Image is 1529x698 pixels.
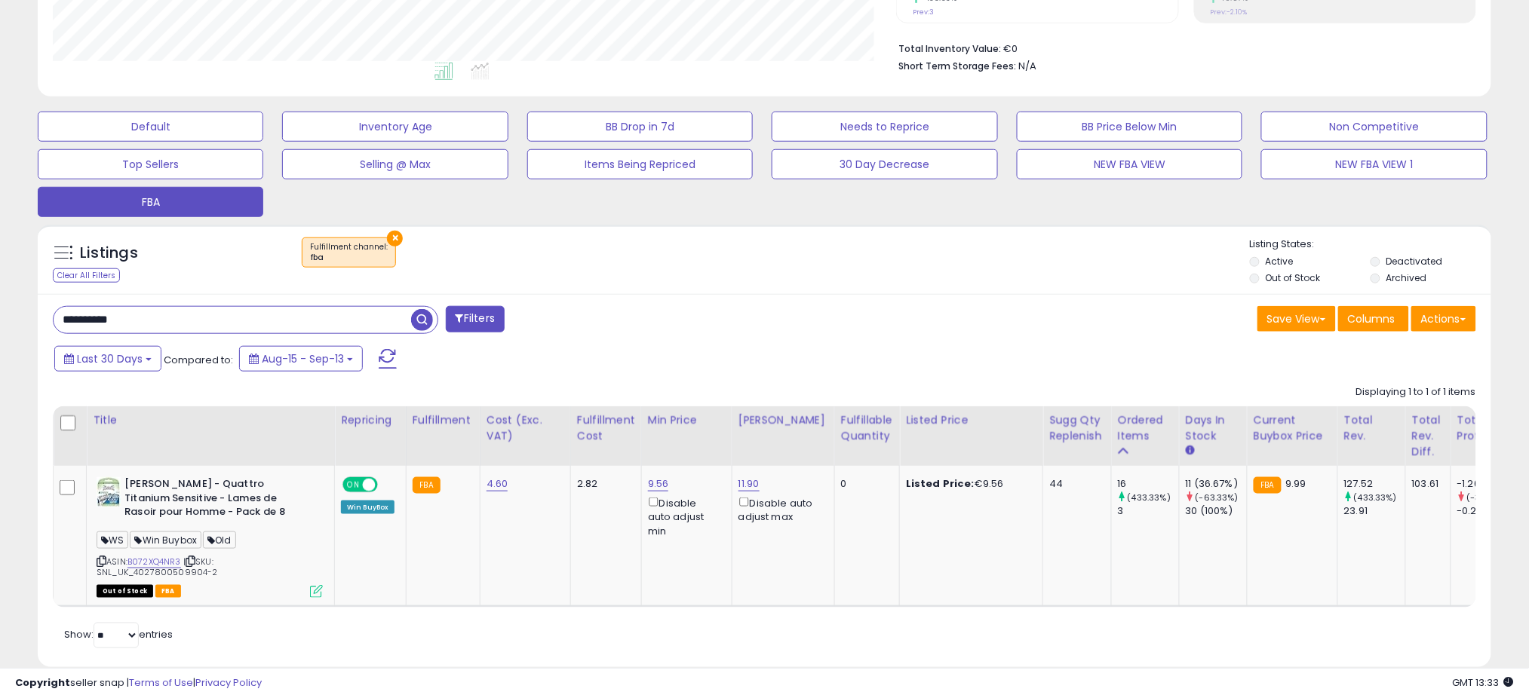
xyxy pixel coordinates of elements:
[310,241,388,264] span: Fulfillment channel :
[1344,412,1399,444] div: Total Rev.
[527,149,753,179] button: Items Being Repriced
[239,346,363,372] button: Aug-15 - Sep-13
[1266,255,1294,268] label: Active
[487,476,508,491] a: 4.60
[1254,477,1282,494] small: FBA
[97,556,218,578] span: | SKU: SNL_UK_4027800509904-2
[38,112,263,142] button: Default
[164,353,233,367] span: Compared to:
[898,38,1465,57] li: €0
[1457,412,1512,444] div: Total Profit
[1338,306,1409,332] button: Columns
[841,477,888,491] div: 0
[1411,306,1476,332] button: Actions
[1285,476,1306,491] span: 9.99
[1186,504,1247,518] div: 30 (100%)
[906,476,975,491] b: Listed Price:
[1412,477,1439,491] div: 103.61
[93,412,328,428] div: Title
[898,42,1001,55] b: Total Inventory Value:
[1049,412,1105,444] div: Sugg Qty Replenish
[64,627,173,641] span: Show: entries
[1386,255,1442,268] label: Deactivated
[310,253,388,263] div: fba
[898,60,1016,72] b: Short Term Storage Fees:
[97,477,323,596] div: ASIN:
[1118,504,1179,518] div: 3
[1118,477,1179,491] div: 16
[124,477,308,523] b: [PERSON_NAME] - Quattro Titanium Sensitive - Lames de Rasoir pour Homme - Pack de 8
[344,479,363,491] span: ON
[1186,477,1247,491] div: 11 (36.67%)
[1043,406,1112,466] th: Please note that this number is a calculation based on your required days of coverage and your ve...
[77,351,143,366] span: Last 30 Days
[53,268,120,283] div: Clear All Filters
[129,675,193,690] a: Terms of Use
[262,351,344,366] span: Aug-15 - Sep-13
[15,676,262,690] div: seller snap | |
[1018,59,1036,73] span: N/A
[1211,8,1248,17] small: Prev: -2.10%
[1354,491,1397,504] small: (433.33%)
[446,306,505,332] button: Filters
[1412,412,1445,460] div: Total Rev. Diff.
[1186,444,1195,458] small: Days In Stock.
[203,531,236,549] span: Old
[195,675,262,690] a: Privacy Policy
[772,112,997,142] button: Needs to Reprice
[648,412,726,428] div: Min Price
[1344,504,1405,518] div: 23.91
[913,8,934,17] small: Prev: 3
[15,675,70,690] strong: Copyright
[1348,311,1395,326] span: Columns
[376,479,400,491] span: OFF
[577,477,630,491] div: 2.82
[1457,477,1518,491] div: -1.26
[155,585,181,598] span: FBA
[1128,491,1171,504] small: (433.33%)
[1344,477,1405,491] div: 127.52
[1261,112,1487,142] button: Non Competitive
[413,477,441,494] small: FBA
[97,585,153,598] span: All listings that are currently out of stock and unavailable for purchase on Amazon
[1386,271,1426,284] label: Archived
[341,501,395,514] div: Win BuyBox
[772,149,997,179] button: 30 Day Decrease
[130,531,201,549] span: Win Buybox
[648,476,669,491] a: 9.56
[577,412,635,444] div: Fulfillment Cost
[127,556,181,568] a: B072XQ4NR3
[738,412,828,428] div: [PERSON_NAME]
[1017,112,1242,142] button: BB Price Below Min
[387,231,403,246] button: ×
[1261,149,1487,179] button: NEW FBA VIEW 1
[1250,237,1491,252] p: Listing States:
[527,112,753,142] button: BB Drop in 7d
[413,412,474,428] div: Fulfillment
[1457,504,1518,518] div: -0.29
[487,412,564,444] div: Cost (Exc. VAT)
[80,243,138,264] h5: Listings
[906,477,1031,491] div: €9.56
[906,412,1036,428] div: Listed Price
[1356,385,1476,400] div: Displaying 1 to 1 of 1 items
[1266,271,1321,284] label: Out of Stock
[1118,412,1173,444] div: Ordered Items
[282,112,508,142] button: Inventory Age
[97,531,128,549] span: WS
[38,149,263,179] button: Top Sellers
[1257,306,1336,332] button: Save View
[648,494,720,538] div: Disable auto adjust min
[282,149,508,179] button: Selling @ Max
[1254,412,1331,444] div: Current Buybox Price
[1467,491,1515,504] small: (-334.48%)
[841,412,893,444] div: Fulfillable Quantity
[1049,477,1100,491] div: 44
[738,476,760,491] a: 11.90
[1453,675,1514,690] span: 2025-10-14 13:33 GMT
[1186,412,1241,444] div: Days In Stock
[1196,491,1239,504] small: (-63.33%)
[97,477,121,507] img: 51Vo3t6mVeL._SL40_.jpg
[341,412,400,428] div: Repricing
[38,187,263,217] button: FBA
